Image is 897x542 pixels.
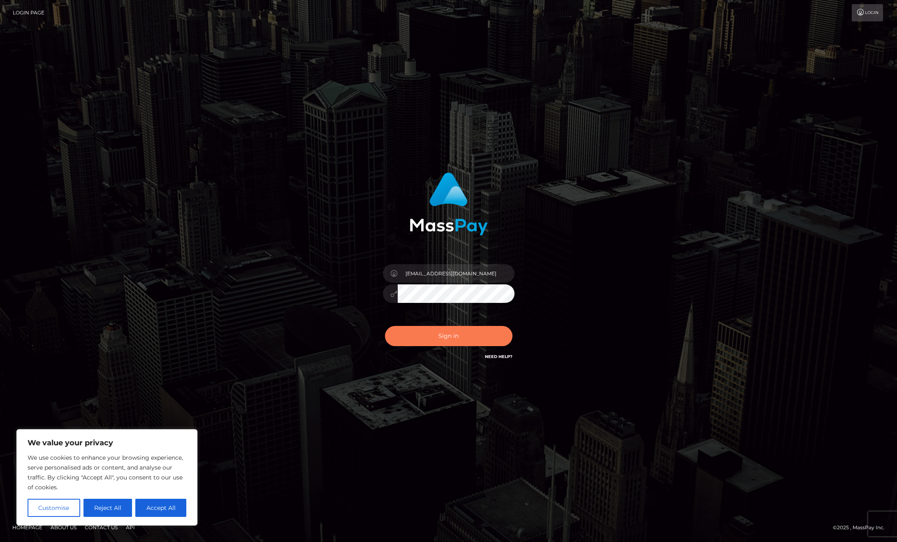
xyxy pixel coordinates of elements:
a: Login Page [13,4,44,21]
button: Customise [28,499,80,517]
a: About Us [47,521,80,534]
button: Accept All [135,499,186,517]
input: Username... [398,264,515,283]
div: © 2025 , MassPay Inc. [833,523,891,532]
p: We use cookies to enhance your browsing experience, serve personalised ads or content, and analys... [28,453,186,492]
p: We value your privacy [28,438,186,448]
a: Login [852,4,883,21]
a: API [123,521,138,534]
button: Reject All [83,499,132,517]
a: Homepage [9,521,46,534]
div: We value your privacy [16,429,197,526]
a: Need Help? [485,354,512,359]
button: Sign in [385,326,512,346]
a: Contact Us [81,521,121,534]
img: MassPay Login [410,172,488,235]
